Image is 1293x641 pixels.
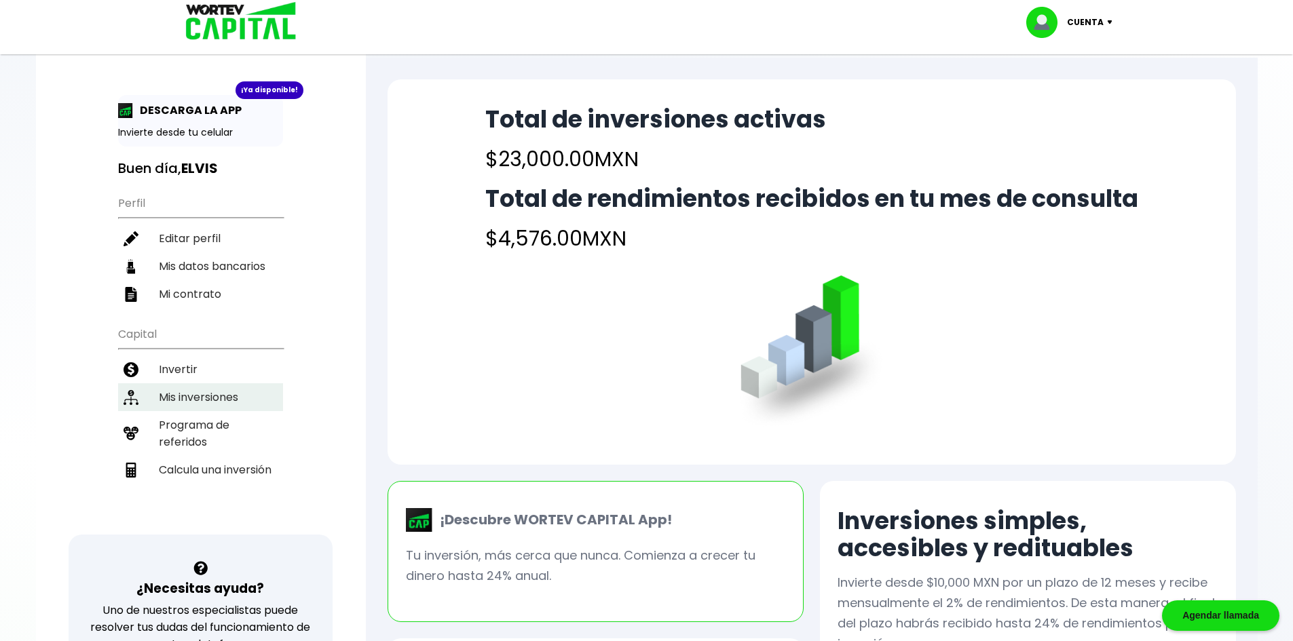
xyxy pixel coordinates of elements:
img: inversiones-icon.6695dc30.svg [124,390,138,405]
img: icon-down [1104,20,1122,24]
a: Invertir [118,355,283,383]
a: Mi contrato [118,280,283,308]
div: ¡Ya disponible! [236,81,303,99]
img: grafica.516fef24.png [734,275,888,429]
h3: ¿Necesitas ayuda? [136,579,264,598]
h2: Total de inversiones activas [485,106,826,133]
h2: Total de rendimientos recibidos en tu mes de consulta [485,185,1138,212]
img: profile-image [1026,7,1067,38]
h2: Inversiones simples, accesibles y redituables [838,507,1218,562]
a: Programa de referidos [118,411,283,456]
img: app-icon [118,103,133,118]
p: Invierte desde tu celular [118,125,283,140]
p: DESCARGA LA APP [133,102,242,119]
ul: Capital [118,319,283,518]
p: ¡Descubre WORTEV CAPITAL App! [433,509,672,530]
ul: Perfil [118,188,283,308]
div: Agendar llamada [1162,600,1279,631]
img: recomiendanos-icon.9b8e9327.svg [124,426,138,441]
b: ELVIS [181,159,218,178]
a: Calcula una inversión [118,456,283,484]
p: Tu inversión, más cerca que nunca. Comienza a crecer tu dinero hasta 24% anual. [406,545,785,586]
img: contrato-icon.f2db500c.svg [124,287,138,302]
p: Cuenta [1067,12,1104,33]
h4: $23,000.00 MXN [485,144,826,174]
img: datos-icon.10cf9172.svg [124,259,138,274]
a: Mis inversiones [118,383,283,411]
img: wortev-capital-app-icon [406,508,433,532]
a: Editar perfil [118,225,283,252]
img: calculadora-icon.17d418c4.svg [124,463,138,478]
a: Mis datos bancarios [118,252,283,280]
img: editar-icon.952d3147.svg [124,231,138,246]
img: invertir-icon.b3b967d7.svg [124,362,138,377]
h3: Buen día, [118,160,283,177]
h4: $4,576.00 MXN [485,223,1138,254]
